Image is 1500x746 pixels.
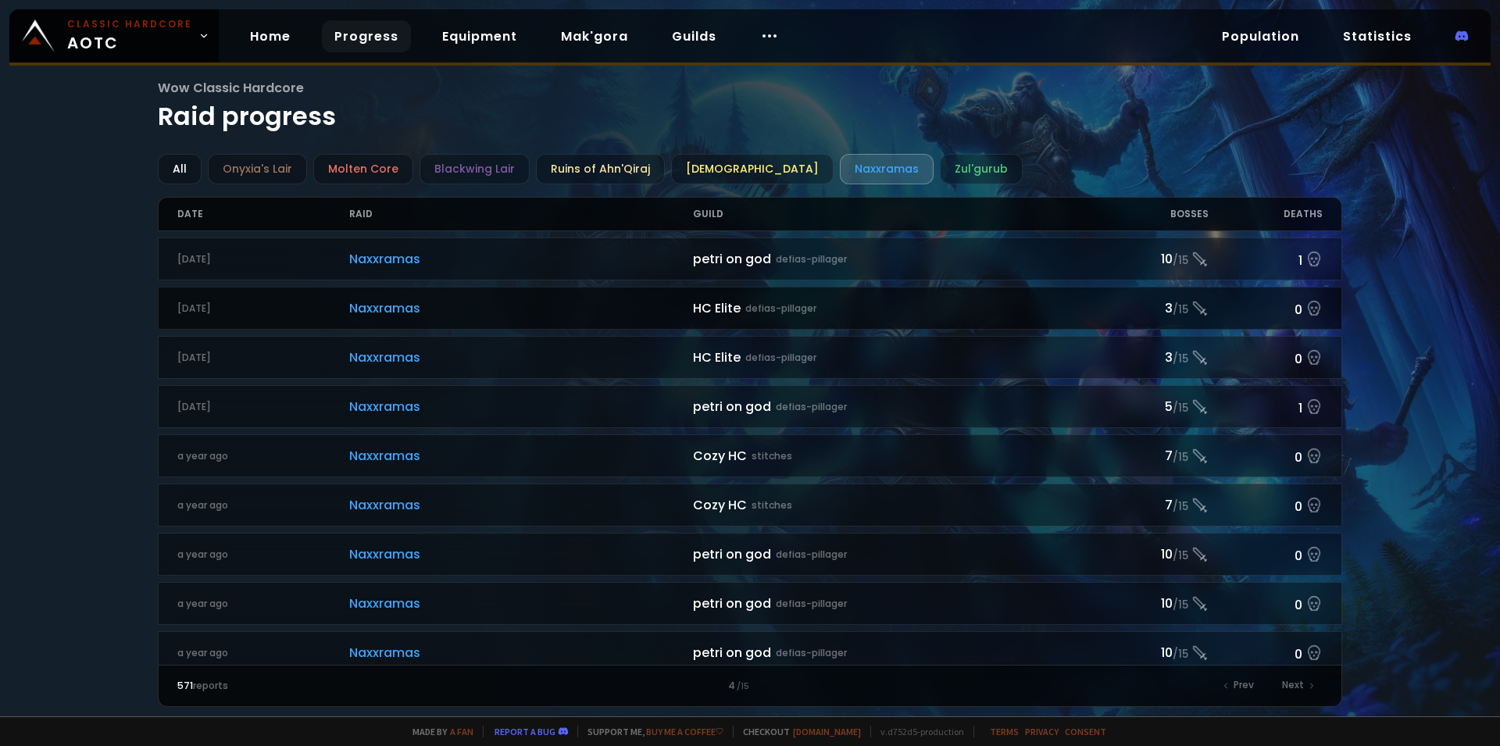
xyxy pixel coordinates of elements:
[158,434,1343,477] a: a year agoNaxxramasCozy HCstitches7/150
[745,351,816,365] small: defias-pillager
[158,78,1343,98] span: Wow Classic Hardcore
[693,298,1094,318] div: HC Elite
[1173,253,1188,269] small: / 15
[776,597,847,611] small: defias-pillager
[693,397,1094,416] div: petri on god
[177,597,349,611] div: a year ago
[495,726,555,737] a: Report a bug
[1094,198,1209,230] div: Bosses
[9,9,219,62] a: Classic HardcoreAOTC
[548,20,641,52] a: Mak'gora
[313,154,413,184] div: Molten Core
[1173,352,1188,367] small: / 15
[208,154,307,184] div: Onyxia's Lair
[1094,495,1209,515] div: 7
[349,643,693,662] span: Naxxramas
[177,198,349,230] div: Date
[577,726,723,737] span: Support me,
[1173,647,1188,662] small: / 15
[693,446,1094,466] div: Cozy HC
[158,484,1343,526] a: a year agoNaxxramasCozy HCstitches7/150
[67,17,192,31] small: Classic Hardcore
[1209,395,1323,418] div: 1
[349,544,693,564] span: Naxxramas
[349,298,693,318] span: Naxxramas
[158,533,1343,576] a: a year agoNaxxramaspetri on goddefias-pillager10/150
[177,449,349,463] div: a year ago
[752,498,792,512] small: stitches
[659,20,729,52] a: Guilds
[349,348,693,367] span: Naxxramas
[693,544,1094,564] div: petri on god
[158,582,1343,625] a: a year agoNaxxramaspetri on goddefias-pillager10/150
[776,548,847,562] small: defias-pillager
[536,154,665,184] div: Ruins of Ahn'Qiraj
[693,594,1094,613] div: petri on god
[776,400,847,414] small: defias-pillager
[1173,598,1188,613] small: / 15
[158,385,1343,428] a: [DATE]Naxxramaspetri on goddefias-pillager5/151
[793,726,861,737] a: [DOMAIN_NAME]
[940,154,1023,184] div: Zul'gurub
[158,78,1343,135] h1: Raid progress
[1094,348,1209,367] div: 3
[1094,397,1209,416] div: 5
[1173,499,1188,515] small: / 15
[158,287,1343,330] a: [DATE]NaxxramasHC Elitedefias-pillager3/150
[693,249,1094,269] div: petri on god
[403,726,473,737] span: Made by
[463,679,1036,693] div: 4
[1173,302,1188,318] small: / 15
[237,20,303,52] a: Home
[840,154,934,184] div: Naxxramas
[1065,726,1106,737] a: Consent
[870,726,964,737] span: v. d752d5 - production
[1094,298,1209,318] div: 3
[1025,726,1059,737] a: Privacy
[1209,20,1312,52] a: Population
[158,237,1343,280] a: [DATE]Naxxramaspetri on goddefias-pillager10/151
[349,495,693,515] span: Naxxramas
[1330,20,1424,52] a: Statistics
[737,680,749,693] small: / 15
[177,351,349,365] div: [DATE]
[158,154,202,184] div: All
[177,679,193,692] span: 571
[693,643,1094,662] div: petri on god
[1209,346,1323,369] div: 0
[349,249,693,269] span: Naxxramas
[322,20,411,52] a: Progress
[752,449,792,463] small: stitches
[1094,643,1209,662] div: 10
[671,154,834,184] div: [DEMOGRAPHIC_DATA]
[1209,543,1323,566] div: 0
[1215,675,1263,697] div: Prev
[1209,444,1323,467] div: 0
[158,336,1343,379] a: [DATE]NaxxramasHC Elitedefias-pillager3/150
[1094,446,1209,466] div: 7
[158,631,1343,674] a: a year agoNaxxramaspetri on goddefias-pillager10/150
[1209,592,1323,615] div: 0
[1209,297,1323,319] div: 0
[990,726,1019,737] a: Terms
[177,302,349,316] div: [DATE]
[177,400,349,414] div: [DATE]
[733,726,861,737] span: Checkout
[1094,544,1209,564] div: 10
[693,198,1094,230] div: Guild
[693,495,1094,515] div: Cozy HC
[430,20,530,52] a: Equipment
[177,548,349,562] div: a year ago
[450,726,473,737] a: a fan
[1094,249,1209,269] div: 10
[349,397,693,416] span: Naxxramas
[1209,198,1323,230] div: Deaths
[1173,401,1188,416] small: / 15
[67,17,192,55] span: AOTC
[776,252,847,266] small: defias-pillager
[693,348,1094,367] div: HC Elite
[1094,594,1209,613] div: 10
[349,594,693,613] span: Naxxramas
[177,646,349,660] div: a year ago
[1173,450,1188,466] small: / 15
